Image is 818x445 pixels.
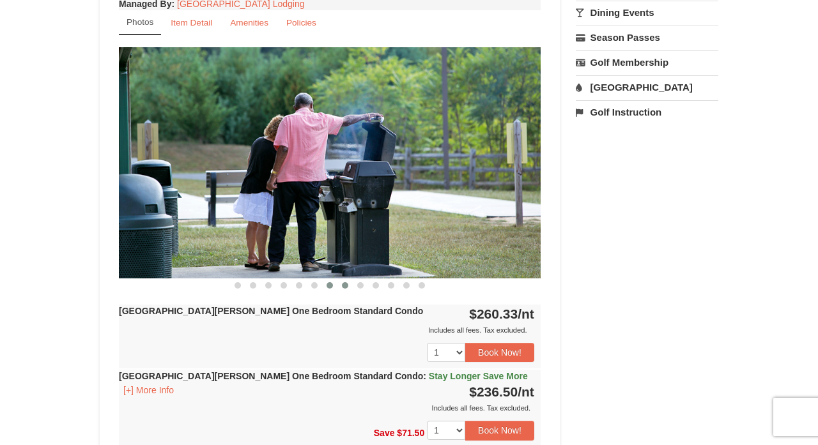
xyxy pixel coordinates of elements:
button: Book Now! [465,421,534,440]
strong: [GEOGRAPHIC_DATA][PERSON_NAME] One Bedroom Standard Condo [119,371,528,381]
a: Photos [119,10,161,35]
small: Item Detail [171,18,212,27]
a: Dining Events [576,1,718,24]
a: Item Detail [162,10,220,35]
img: 18876286-195-42e832b4.jpg [119,47,541,278]
span: /nt [518,306,534,321]
small: Policies [286,18,316,27]
strong: [GEOGRAPHIC_DATA][PERSON_NAME] One Bedroom Standard Condo [119,306,423,316]
button: Book Now! [465,343,534,362]
a: [GEOGRAPHIC_DATA] [576,75,718,99]
button: [+] More Info [119,383,178,397]
span: /nt [518,384,534,399]
strong: $260.33 [469,306,534,321]
span: $71.50 [397,428,424,438]
div: Includes all fees. Tax excluded. [119,324,534,336]
div: Includes all fees. Tax excluded. [119,402,534,414]
span: Save [374,428,395,438]
a: Golf Instruction [576,100,718,124]
span: $236.50 [469,384,518,399]
a: Season Passes [576,26,718,49]
a: Amenities [222,10,277,35]
small: Photos [127,17,153,27]
a: Policies [278,10,325,35]
a: Golf Membership [576,50,718,74]
span: : [423,371,426,381]
small: Amenities [230,18,268,27]
span: Stay Longer Save More [429,371,528,381]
